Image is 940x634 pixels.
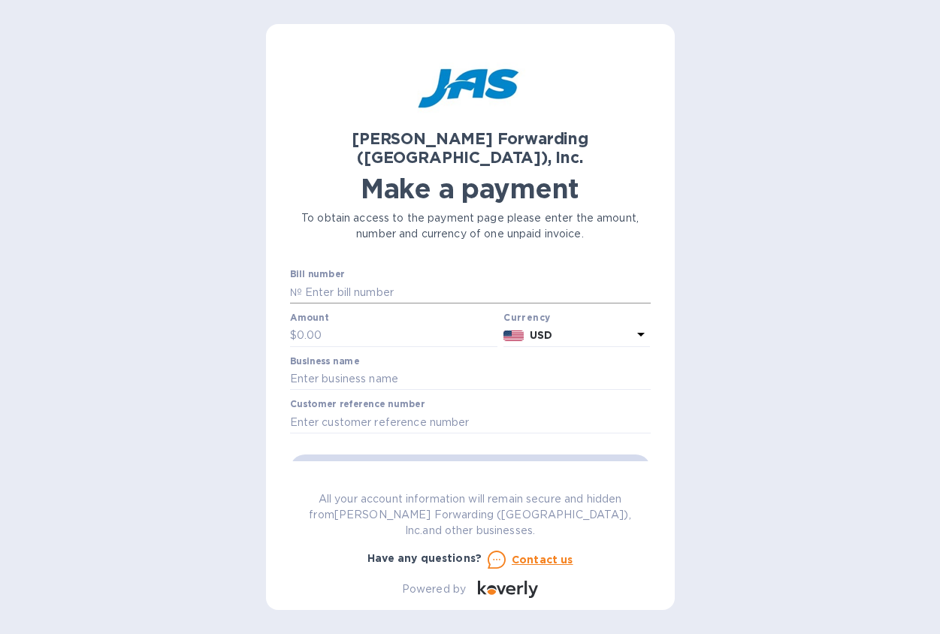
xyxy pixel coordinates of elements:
[297,325,498,347] input: 0.00
[530,329,552,341] b: USD
[290,328,297,343] p: $
[290,313,328,322] label: Amount
[352,129,588,167] b: [PERSON_NAME] Forwarding ([GEOGRAPHIC_DATA]), Inc.
[290,285,302,300] p: №
[302,281,651,303] input: Enter bill number
[402,581,466,597] p: Powered by
[290,357,359,366] label: Business name
[290,368,651,391] input: Enter business name
[290,400,425,409] label: Customer reference number
[503,312,550,323] b: Currency
[367,552,482,564] b: Have any questions?
[512,554,573,566] u: Contact us
[290,173,651,204] h1: Make a payment
[290,411,651,433] input: Enter customer reference number
[503,331,524,341] img: USD
[290,491,651,539] p: All your account information will remain secure and hidden from [PERSON_NAME] Forwarding ([GEOGRA...
[290,210,651,242] p: To obtain access to the payment page please enter the amount, number and currency of one unpaid i...
[290,270,344,279] label: Bill number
